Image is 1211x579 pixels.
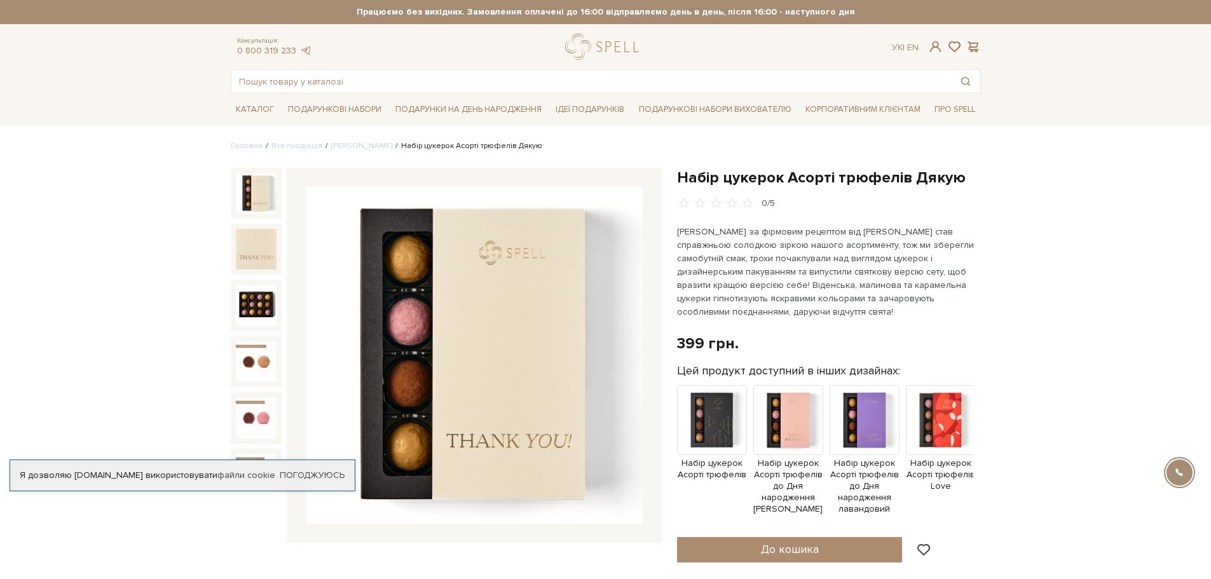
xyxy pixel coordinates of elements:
img: Набір цукерок Асорті трюфелів Дякую [236,397,277,438]
span: Набір цукерок Асорті трюфелів Love [906,458,976,493]
a: Вся продукція [271,141,322,151]
a: файли cookie [217,470,275,480]
span: Набір цукерок Асорті трюфелів [677,458,747,480]
a: telegram [299,45,312,56]
a: Подарункові набори [283,100,387,119]
a: Головна [231,141,263,151]
span: До кошика [761,542,819,556]
a: Подарункові набори вихователю [634,99,797,120]
a: Набір цукерок Асорті трюфелів Love [906,414,976,492]
a: Про Spell [929,100,980,119]
img: Набір цукерок Асорті трюфелів Дякую [236,229,277,269]
img: Набір цукерок Асорті трюфелів Дякую [236,285,277,325]
li: Набір цукерок Асорті трюфелів Дякую [392,140,542,152]
a: Подарунки на День народження [390,100,547,119]
a: logo [565,34,645,60]
span: Набір цукерок Асорті трюфелів до Дня народження лавандовий [830,458,900,515]
img: Продукт [753,385,823,455]
strong: Працюємо без вихідних. Замовлення оплачені до 16:00 відправляємо день в день, після 16:00 - насту... [231,6,981,18]
img: Набір цукерок Асорті трюфелів Дякую [236,454,277,494]
button: До кошика [677,537,903,562]
a: Набір цукерок Асорті трюфелів до Дня народження лавандовий [830,414,900,515]
a: Корпоративним клієнтам [800,99,926,120]
span: | [903,42,905,53]
div: Ук [892,42,919,53]
div: 399 грн. [677,334,739,353]
a: En [907,42,919,53]
h1: Набір цукерок Асорті трюфелів Дякую [677,168,981,187]
img: Набір цукерок Асорті трюфелів Дякую [236,173,277,214]
div: 0/5 [762,198,775,210]
button: Пошук товару у каталозі [951,70,980,93]
a: Ідеї подарунків [551,100,629,119]
a: 0 800 319 233 [237,45,296,56]
img: Продукт [906,385,976,455]
label: Цей продукт доступний в інших дизайнах: [677,364,900,378]
div: Я дозволяю [DOMAIN_NAME] використовувати [10,470,355,481]
img: Набір цукерок Асорті трюфелів Дякую [306,187,643,524]
input: Пошук товару у каталозі [231,70,951,93]
img: Набір цукерок Асорті трюфелів Дякую [236,341,277,382]
p: [PERSON_NAME] за фірмовим рецептом від [PERSON_NAME] став справжньою солодкою зіркою нашого асорт... [677,225,975,318]
a: Набір цукерок Асорті трюфелів [677,414,747,480]
span: Набір цукерок Асорті трюфелів до Дня народження [PERSON_NAME] [753,458,823,515]
a: [PERSON_NAME] [331,141,392,151]
span: Консультація: [237,37,312,45]
a: Набір цукерок Асорті трюфелів до Дня народження [PERSON_NAME] [753,414,823,515]
img: Продукт [677,385,747,455]
a: Каталог [231,100,279,119]
a: Погоджуюсь [280,470,345,481]
img: Продукт [830,385,900,455]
